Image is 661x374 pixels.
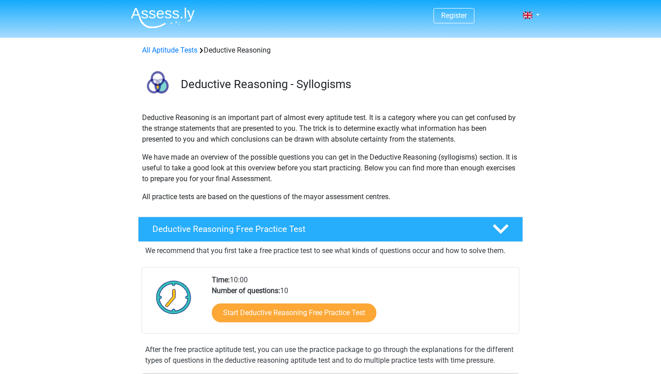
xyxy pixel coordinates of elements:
p: All practice tests are based on the questions of the mayor assessment centres. [142,191,519,202]
img: Clock [151,275,197,320]
div: 10:00 10 [205,275,518,333]
img: Assessly [131,7,195,28]
a: All Aptitude Tests [142,46,197,54]
h3: Deductive Reasoning - Syllogisms [181,77,516,91]
a: Register [441,11,467,20]
p: Deductive Reasoning is an important part of almost every aptitude test. It is a category where yo... [142,112,519,145]
div: Deductive Reasoning [138,45,523,56]
p: We recommend that you first take a free practice test to see what kinds of questions occur and ho... [145,245,516,256]
img: deductive reasoning [138,67,177,105]
a: Start Deductive Reasoning Free Practice Test [212,303,376,322]
p: We have made an overview of the possible questions you can get in the Deductive Reasoning (syllog... [142,152,519,184]
a: Deductive Reasoning Free Practice Test [134,217,527,242]
h4: Deductive Reasoning Free Practice Test [152,224,478,234]
b: Number of questions: [212,286,280,295]
div: After the free practice aptitude test, you can use the practice package to go through the explana... [142,344,519,366]
b: Time: [212,276,230,284]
